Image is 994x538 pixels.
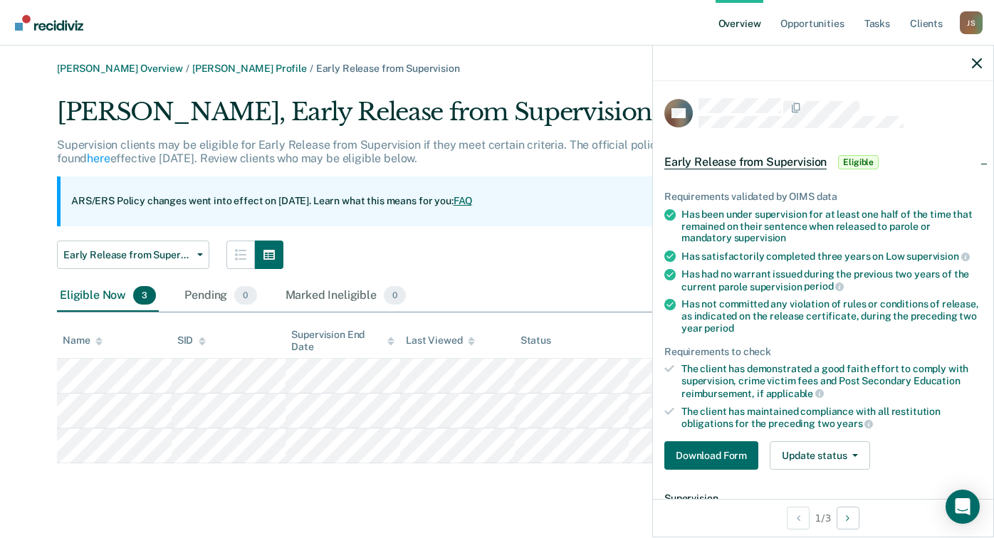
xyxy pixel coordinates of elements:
span: years [837,418,873,429]
div: Early Release from SupervisionEligible [653,139,993,185]
button: Update status [770,441,870,470]
img: Recidiviz [15,15,83,31]
div: Status [520,334,551,347]
div: 1 / 3 [653,499,993,537]
span: applicable [766,388,824,399]
div: Open Intercom Messenger [946,490,980,524]
span: / [307,63,316,74]
span: period [804,280,844,292]
div: Marked Ineligible [283,280,409,312]
div: Supervision End Date [291,329,394,353]
span: supervision [734,232,786,243]
span: Eligible [838,155,879,169]
div: Has not committed any violation of rules or conditions of release, as indicated on the release ce... [681,298,982,334]
span: supervision [906,250,969,262]
a: FAQ [454,195,474,206]
div: Eligible Now [57,280,159,312]
span: 3 [133,286,156,305]
div: The client has demonstrated a good faith effort to comply with supervision, crime victim fees and... [681,363,982,399]
button: Download Form [664,441,758,470]
div: Requirements validated by OIMS data [664,191,982,203]
div: Last Viewed [406,334,475,347]
span: 0 [234,286,256,305]
span: period [704,322,733,334]
div: Has had no warrant issued during the previous two years of the current parole supervision [681,268,982,292]
a: Navigate to form link [664,441,764,470]
div: Has been under supervision for at least one half of the time that remained on their sentence when... [681,209,982,244]
div: [PERSON_NAME], Early Release from Supervision [57,97,802,138]
button: Previous Opportunity [787,507,810,529]
button: Profile dropdown button [960,11,983,34]
div: Has satisfactorily completed three years on Low [681,250,982,263]
a: [PERSON_NAME] Overview [57,63,183,74]
span: Early Release from Supervision [63,249,192,261]
p: ARS/ERS Policy changes went into effect on [DATE]. Learn what this means for you: [71,194,473,209]
span: / [183,63,192,74]
div: The client has maintained compliance with all restitution obligations for the preceding two [681,406,982,430]
a: here [87,152,110,165]
div: Pending [182,280,259,312]
div: Name [63,334,103,347]
div: SID [177,334,206,347]
span: 0 [384,286,406,305]
a: [PERSON_NAME] Profile [192,63,307,74]
dt: Supervision [664,492,982,505]
p: Supervision clients may be eligible for Early Release from Supervision if they meet certain crite... [57,138,723,165]
span: Early Release from Supervision [316,63,460,74]
span: Early Release from Supervision [664,155,827,169]
button: Next Opportunity [837,507,859,529]
div: J S [960,11,983,34]
div: Requirements to check [664,346,982,358]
